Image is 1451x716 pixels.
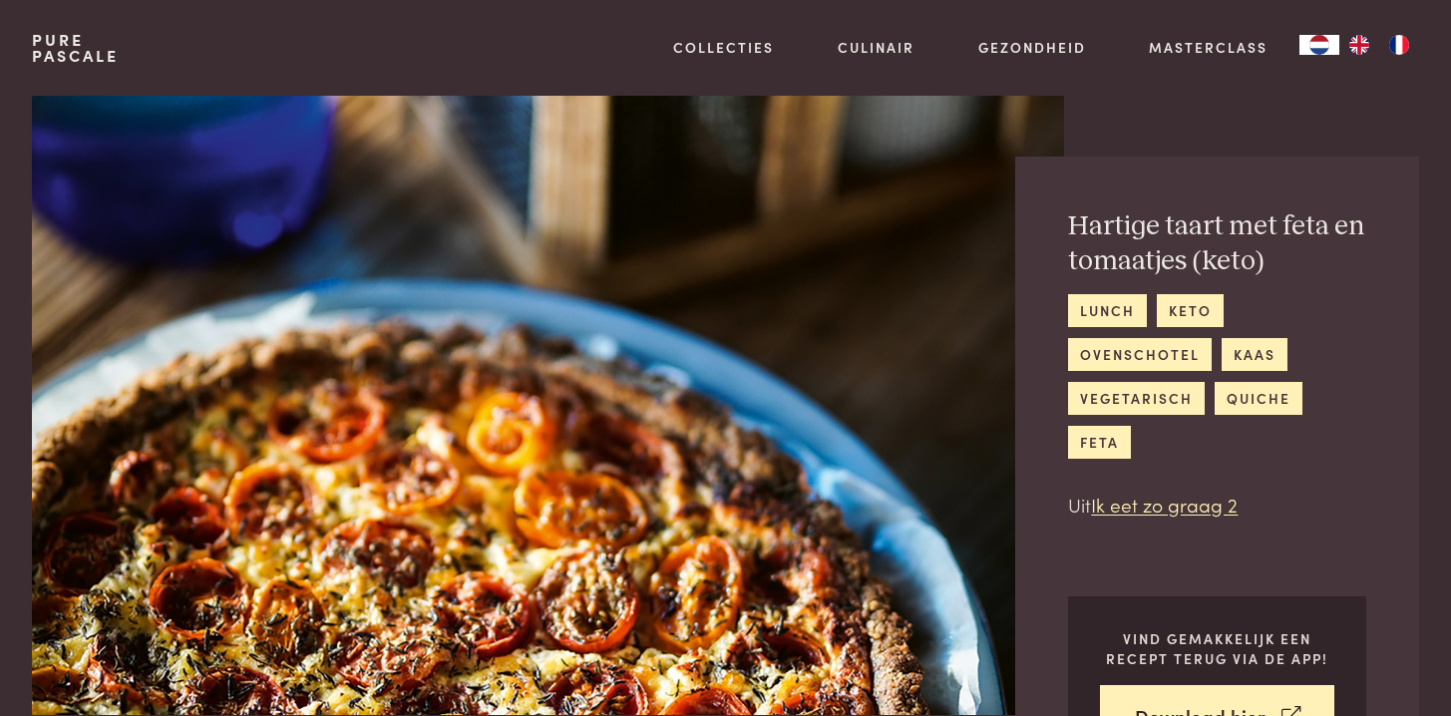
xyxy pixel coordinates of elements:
[1068,382,1204,415] a: vegetarisch
[1299,35,1339,55] div: Language
[1157,294,1223,327] a: keto
[1222,338,1286,371] a: kaas
[1299,35,1339,55] a: NL
[1215,382,1301,415] a: quiche
[1068,209,1366,278] h2: Hartige taart met feta en tomaatjes (keto)
[32,96,1064,715] img: Hartige taart met feta en tomaatjes (keto)
[838,37,914,58] a: Culinair
[978,37,1086,58] a: Gezondheid
[1068,338,1211,371] a: ovenschotel
[1379,35,1419,55] a: FR
[1068,294,1146,327] a: lunch
[1100,628,1334,669] p: Vind gemakkelijk een recept terug via de app!
[1068,491,1366,520] p: Uit
[1068,426,1130,459] a: feta
[673,37,774,58] a: Collecties
[1339,35,1379,55] a: EN
[1149,37,1268,58] a: Masterclass
[32,32,119,64] a: PurePascale
[1339,35,1419,55] ul: Language list
[1091,491,1238,518] a: Ik eet zo graag 2
[1299,35,1419,55] aside: Language selected: Nederlands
